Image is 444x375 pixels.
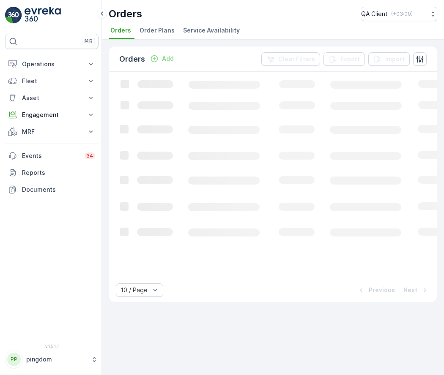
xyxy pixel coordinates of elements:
[25,7,61,24] img: logo_light-DOdMpM7g.png
[403,285,430,295] button: Next
[5,7,22,24] img: logo
[147,54,177,64] button: Add
[5,164,99,181] a: Reports
[22,94,82,102] p: Asset
[369,286,395,294] p: Previous
[278,55,315,63] p: Clear Filters
[340,55,360,63] p: Export
[5,147,99,164] a: Events34
[368,52,410,66] button: Import
[140,26,175,35] span: Order Plans
[5,351,99,368] button: PPpingdom
[5,90,99,106] button: Asset
[183,26,240,35] span: Service Availability
[22,152,79,160] p: Events
[22,111,82,119] p: Engagement
[5,56,99,73] button: Operations
[356,285,396,295] button: Previous
[391,11,413,17] p: ( +03:00 )
[26,355,87,364] p: pingdom
[5,106,99,123] button: Engagement
[22,168,95,177] p: Reports
[323,52,365,66] button: Export
[22,77,82,85] p: Fleet
[110,26,131,35] span: Orders
[119,53,145,65] p: Orders
[5,181,99,198] a: Documents
[261,52,320,66] button: Clear Filters
[22,128,82,136] p: MRF
[84,38,93,45] p: ⌘B
[7,353,21,366] div: PP
[86,152,93,159] p: 34
[385,55,405,63] p: Import
[361,7,437,21] button: QA Client(+03:00)
[361,10,388,18] p: QA Client
[5,123,99,140] button: MRF
[5,73,99,90] button: Fleet
[109,7,142,21] p: Orders
[5,344,99,349] span: v 1.51.1
[162,54,174,63] p: Add
[403,286,417,294] p: Next
[22,185,95,194] p: Documents
[22,60,82,68] p: Operations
